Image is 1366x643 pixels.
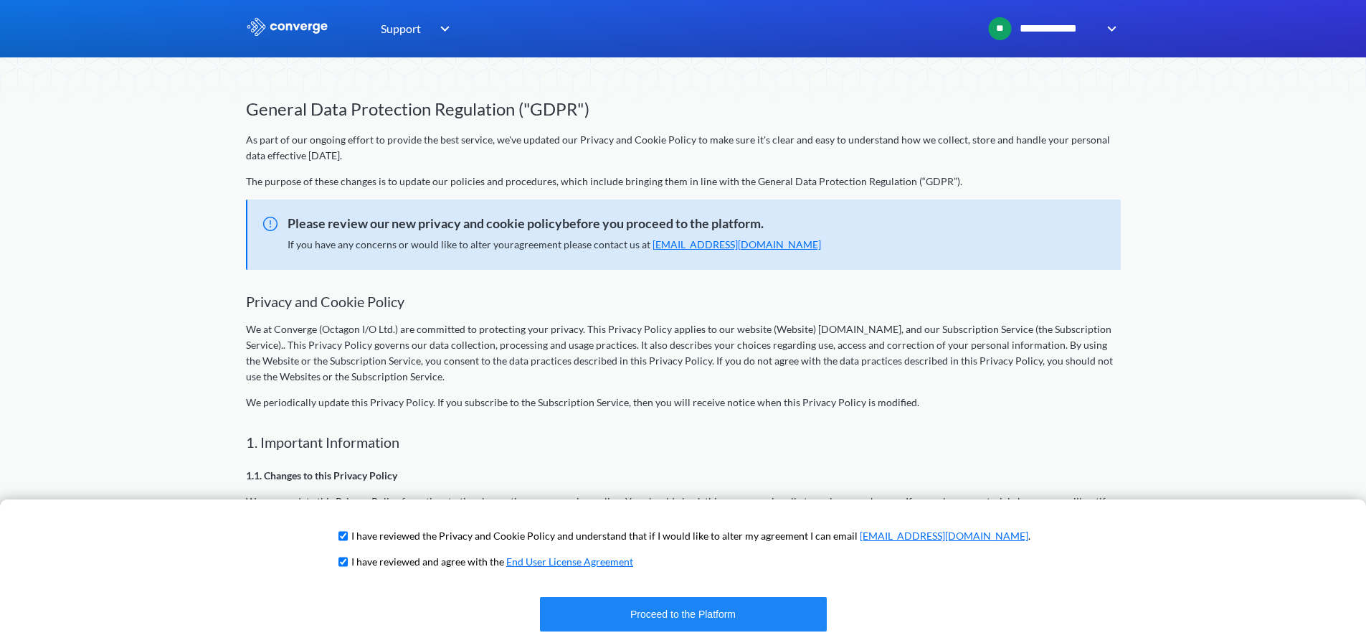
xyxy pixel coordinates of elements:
h2: 1. Important Information [246,433,1121,451]
p: We periodically update this Privacy Policy. If you subscribe to the Subscription Service, then yo... [246,395,1121,410]
a: [EMAIL_ADDRESS][DOMAIN_NAME] [860,530,1028,542]
p: We may update this Privacy Policy from time to time by posting a new version online. You should c... [246,494,1121,557]
a: End User License Agreement [506,555,633,568]
p: The purpose of these changes is to update our policies and procedures, which include bringing the... [246,174,1121,189]
p: We at Converge (Octagon I/O Ltd.) are committed to protecting your privacy. This Privacy Policy a... [246,321,1121,385]
img: downArrow.svg [1098,20,1121,37]
p: 1.1. Changes to this Privacy Policy [246,468,1121,484]
p: I have reviewed and agree with the [351,554,633,570]
a: [EMAIL_ADDRESS][DOMAIN_NAME] [653,238,821,250]
button: Proceed to the Platform [540,597,827,632]
img: downArrow.svg [431,20,454,37]
span: Please review our new privacy and cookie policybefore you proceed to the platform. [247,214,1106,234]
img: logo_ewhite.svg [246,17,329,36]
span: Support [381,19,421,37]
h2: Privacy and Cookie Policy [246,293,1121,310]
p: As part of our ongoing effort to provide the best service, we've updated our Privacy and Cookie P... [246,132,1121,164]
p: I have reviewed the Privacy and Cookie Policy and understand that if I would like to alter my agr... [351,528,1030,544]
span: If you have any concerns or would like to alter your agreement please contact us at [288,238,821,250]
